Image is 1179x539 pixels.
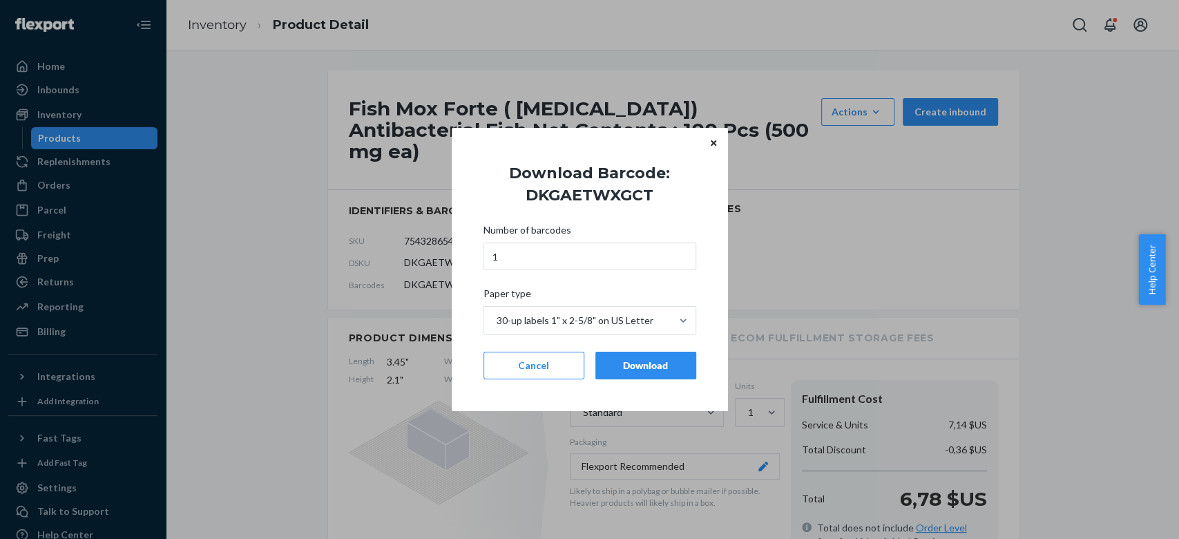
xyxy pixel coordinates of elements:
span: Paper type [483,287,531,306]
div: 30-up labels 1" x 2-5/8" on US Letter [497,314,653,328]
div: Download [607,359,684,372]
h1: Download Barcode: DKGAETWXGCT [472,162,707,207]
button: Download [595,352,696,379]
button: Close [707,135,720,150]
span: Number of barcodes [483,223,571,243]
input: Paper type30-up labels 1" x 2-5/8" on US Letter [495,314,497,328]
button: Cancel [483,352,584,379]
input: Number of barcodes [483,243,696,270]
